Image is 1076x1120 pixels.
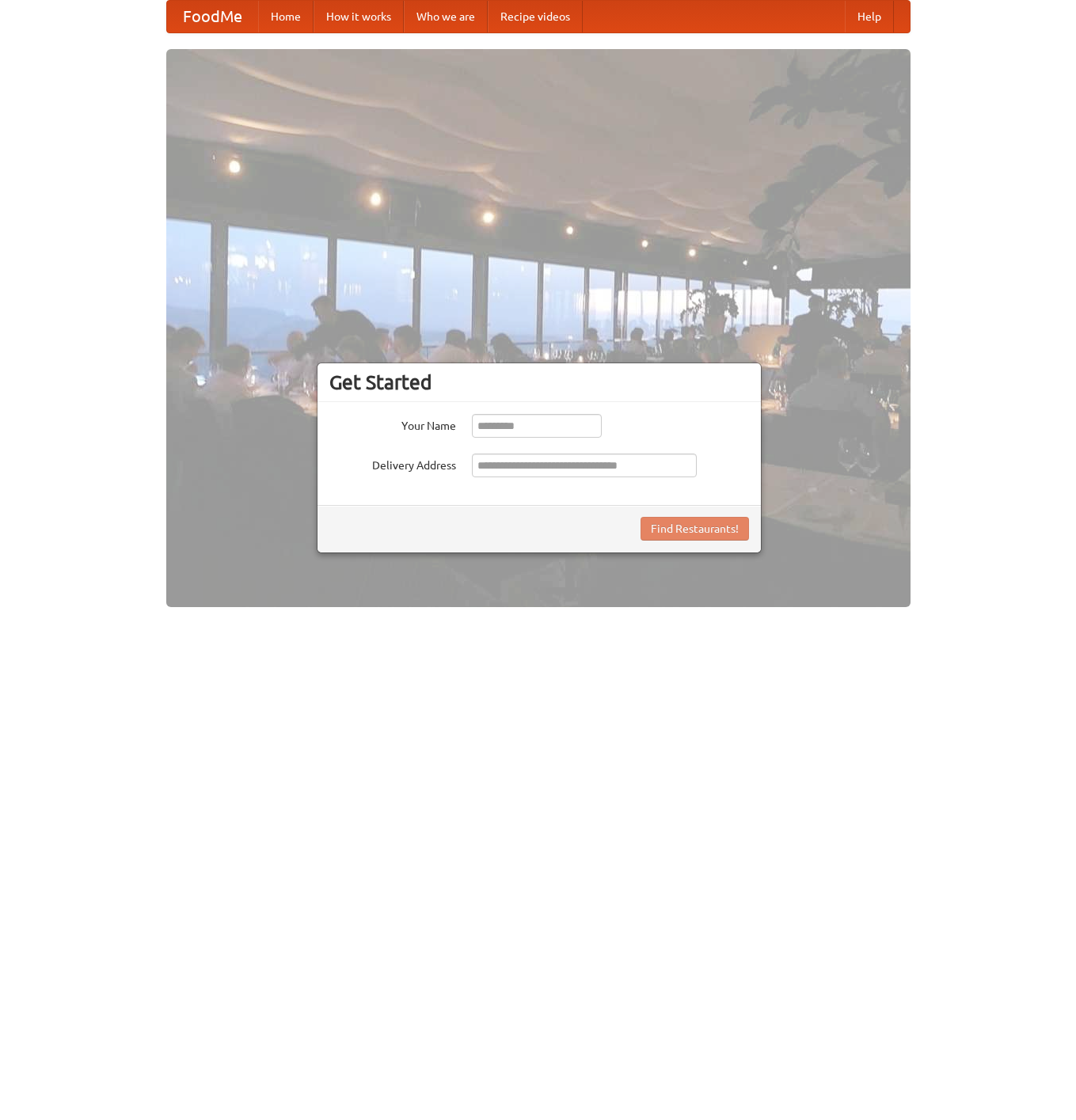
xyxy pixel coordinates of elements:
[404,1,488,32] a: Who we are
[314,1,404,32] a: How it works
[845,1,894,32] a: Help
[329,370,749,394] h3: Get Started
[329,454,456,473] label: Delivery Address
[258,1,314,32] a: Home
[488,1,583,32] a: Recipe videos
[641,517,749,541] button: Find Restaurants!
[329,414,456,434] label: Your Name
[167,1,258,32] a: FoodMe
